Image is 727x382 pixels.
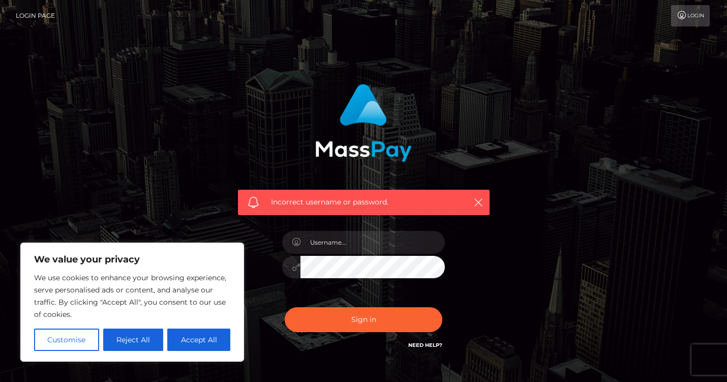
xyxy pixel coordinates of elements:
[34,253,230,266] p: We value your privacy
[285,307,442,332] button: Sign in
[408,342,442,348] a: Need Help?
[34,272,230,320] p: We use cookies to enhance your browsing experience, serve personalised ads or content, and analys...
[34,329,99,351] button: Customise
[300,231,445,254] input: Username...
[16,5,55,26] a: Login Page
[671,5,710,26] a: Login
[103,329,164,351] button: Reject All
[20,243,244,362] div: We value your privacy
[167,329,230,351] button: Accept All
[315,84,412,162] img: MassPay Login
[271,197,457,208] span: Incorrect username or password.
